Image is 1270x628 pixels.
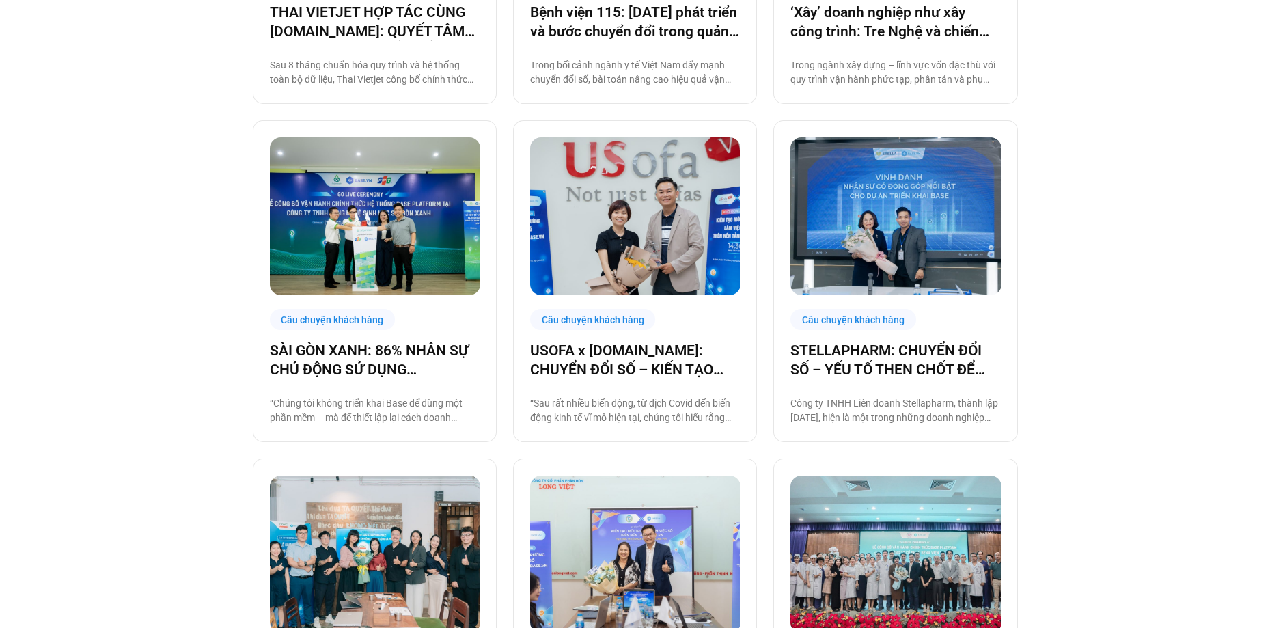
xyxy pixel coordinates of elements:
[530,58,740,87] p: Trong bối cảnh ngành y tế Việt Nam đẩy mạnh chuyển đổi số, bài toán nâng cao hiệu quả vận hành đa...
[270,396,480,425] p: “Chúng tôi không triển khai Base để dùng một phần mềm – mà để thiết lập lại cách doanh nghiệp này...
[790,341,1000,379] a: STELLAPHARM: CHUYỂN ĐỔI SỐ – YẾU TỐ THEN CHỐT ĐỂ GIA TĂNG TỐC ĐỘ TĂNG TRƯỞNG
[270,309,396,330] div: Câu chuyện khách hàng
[270,341,480,379] a: SÀI GÒN XANH: 86% NHÂN SỰ CHỦ ĐỘNG SỬ DỤNG [DOMAIN_NAME], ĐẶT NỀN MÓNG CHO MỘT HỆ SINH THÁI SỐ HO...
[270,3,480,41] a: THAI VIETJET HỢP TÁC CÙNG [DOMAIN_NAME]: QUYẾT TÂM “CẤT CÁNH” CHUYỂN ĐỔI SỐ
[530,341,740,379] a: USOFA x [DOMAIN_NAME]: CHUYỂN ĐỔI SỐ – KIẾN TẠO NỘI LỰC CHINH PHỤC THỊ TRƯỜNG QUỐC TẾ
[530,309,656,330] div: Câu chuyện khách hàng
[790,309,916,330] div: Câu chuyện khách hàng
[790,396,1000,425] p: Công ty TNHH Liên doanh Stellapharm, thành lập [DATE], hiện là một trong những doanh nghiệp dẫn đ...
[790,58,1000,87] p: Trong ngành xây dựng – lĩnh vực vốn đặc thù với quy trình vận hành phức tạp, phân tán và phụ thuộ...
[530,3,740,41] a: Bệnh viện 115: [DATE] phát triển và bước chuyển đổi trong quản trị bệnh viện tư nhân
[530,396,740,425] p: “Sau rất nhiều biến động, từ dịch Covid đến biến động kinh tế vĩ mô hiện tại, chúng tôi hiểu rằng...
[790,3,1000,41] a: ‘Xây’ doanh nghiệp như xây công trình: Tre Nghệ và chiến lược chuyển đổi từ gốc
[270,58,480,87] p: Sau 8 tháng chuẩn hóa quy trình và hệ thống toàn bộ dữ liệu, Thai Vietjet công bố chính thức vận ...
